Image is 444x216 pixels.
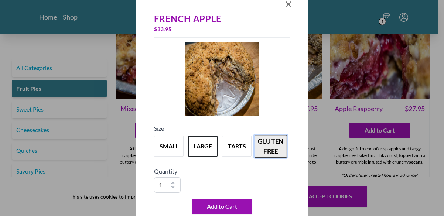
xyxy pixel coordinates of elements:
[154,14,290,24] div: French Apple
[185,42,259,118] a: Product Image
[222,136,252,157] button: Variant Swatch
[154,136,184,157] button: Variant Swatch
[154,124,290,133] h5: Size
[185,42,259,116] img: Product Image
[188,136,218,157] button: Variant Swatch
[154,167,290,176] h5: Quantity
[154,24,290,34] div: $ 33.95
[255,135,287,158] button: Variant Swatch
[207,202,237,211] span: Add to Cart
[192,199,252,214] button: Add to Cart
